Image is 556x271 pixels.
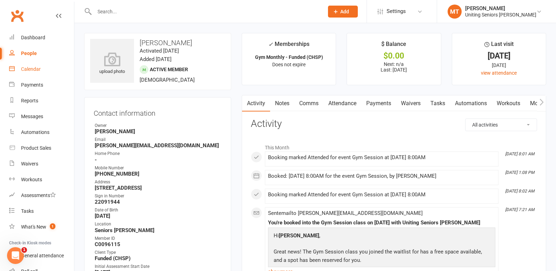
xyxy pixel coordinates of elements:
[95,193,222,199] div: Sign in Number
[95,249,222,256] div: Client Type
[9,172,74,188] a: Workouts
[426,95,450,111] a: Tasks
[21,82,43,88] div: Payments
[255,54,323,60] strong: Gym Monthly - Funded (CHSP)
[9,140,74,156] a: Product Sales
[268,41,273,48] i: ✓
[268,155,495,161] div: Booking marked Attended for event Gym Session at [DATE] 8:00AM
[268,173,495,179] div: Booked: [DATE] 8:00AM for the event Gym Session, by [PERSON_NAME]
[279,232,319,239] strong: [PERSON_NAME]
[465,12,536,18] div: Uniting Seniors [PERSON_NAME]
[323,95,361,111] a: Attendance
[458,52,540,60] div: [DATE]
[95,179,222,185] div: Address
[328,6,358,18] button: Add
[484,40,514,52] div: Last visit
[21,161,38,167] div: Waivers
[242,95,270,111] a: Activity
[505,189,534,194] i: [DATE] 8:02 AM
[90,39,225,47] h3: [PERSON_NAME]
[95,142,222,149] strong: [PERSON_NAME][EMAIL_ADDRESS][DOMAIN_NAME]
[95,213,222,219] strong: [DATE]
[95,263,222,270] div: Initial Assessment Start Date
[21,98,38,103] div: Reports
[9,248,74,264] a: General attendance kiosk mode
[21,66,41,72] div: Calendar
[272,231,491,242] p: Hi ,
[21,177,42,182] div: Workouts
[9,219,74,235] a: What's New1
[268,192,495,198] div: Booking marked Attended for event Gym Session at [DATE] 8:00AM
[458,61,540,69] div: [DATE]
[95,171,222,177] strong: [PHONE_NUMBER]
[361,95,396,111] a: Payments
[21,208,34,214] div: Tasks
[95,128,222,135] strong: [PERSON_NAME]
[95,255,222,262] strong: Funded (CHSP)
[381,40,406,52] div: $ Balance
[465,5,536,12] div: [PERSON_NAME]
[95,157,222,163] strong: -
[505,207,534,212] i: [DATE] 7:21 AM
[140,56,172,62] time: Added [DATE]
[92,7,319,16] input: Search...
[8,7,26,25] a: Clubworx
[9,93,74,109] a: Reports
[340,9,349,14] span: Add
[95,165,222,171] div: Mobile Number
[95,185,222,191] strong: [STREET_ADDRESS]
[270,95,294,111] a: Notes
[95,221,222,228] div: Location
[9,203,74,219] a: Tasks
[95,199,222,205] strong: 22091944
[448,5,462,19] div: MT
[140,48,179,54] time: Activated [DATE]
[21,192,56,198] div: Assessments
[268,210,423,216] span: Sent email to [PERSON_NAME][EMAIL_ADDRESS][DOMAIN_NAME]
[9,124,74,140] a: Automations
[21,114,43,119] div: Messages
[481,70,517,76] a: view attendance
[396,95,426,111] a: Waivers
[21,35,45,40] div: Dashboard
[50,223,55,229] span: 1
[95,227,222,233] strong: Seniors [PERSON_NAME]
[21,253,64,258] div: General attendance
[9,30,74,46] a: Dashboard
[492,95,525,111] a: Workouts
[450,95,492,111] a: Automations
[251,140,537,151] li: This Month
[94,107,222,117] h3: Contact information
[268,220,495,226] div: You're booked into the Gym Session class on [DATE] with Uniting Seniors [PERSON_NAME]
[95,241,222,248] strong: C0096115
[21,145,51,151] div: Product Sales
[272,248,491,266] p: Great news! The Gym Session class you joined the waitlist for has a free space available, and a s...
[505,151,534,156] i: [DATE] 8:01 AM
[95,235,222,242] div: Member ID
[21,50,37,56] div: People
[95,122,222,129] div: Owner
[21,129,49,135] div: Automations
[90,52,134,75] div: upload photo
[505,170,534,175] i: [DATE] 1:08 PM
[140,77,195,83] span: [DEMOGRAPHIC_DATA]
[294,95,323,111] a: Comms
[7,247,24,264] iframe: Intercom live chat
[353,52,434,60] div: $0.00
[9,156,74,172] a: Waivers
[9,77,74,93] a: Payments
[9,188,74,203] a: Assessments
[353,61,434,73] p: Next: n/a Last: [DATE]
[95,207,222,214] div: Date of Birth
[9,61,74,77] a: Calendar
[9,46,74,61] a: People
[95,136,222,143] div: Email
[272,62,306,67] span: Does not expire
[251,118,537,129] h3: Activity
[268,40,309,53] div: Memberships
[387,4,406,19] span: Settings
[95,150,222,157] div: Home Phone
[9,109,74,124] a: Messages
[21,224,46,230] div: What's New
[150,67,188,72] span: Active member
